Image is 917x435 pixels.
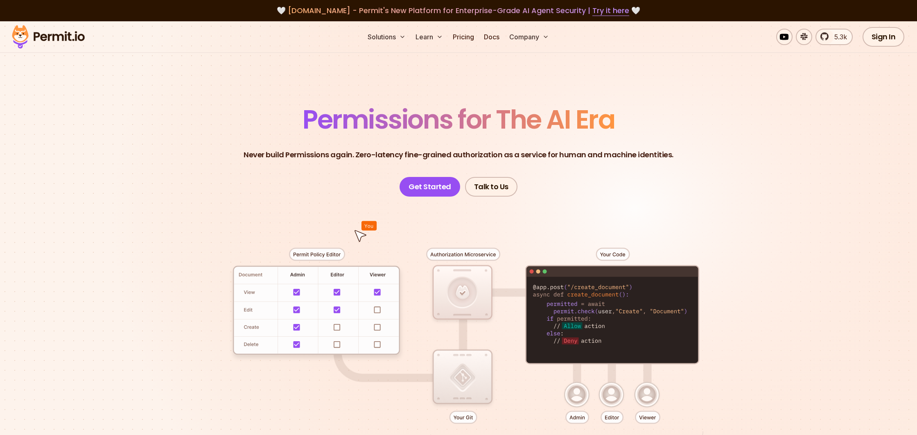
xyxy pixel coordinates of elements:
button: Company [506,29,552,45]
span: Permissions for The AI Era [303,101,614,138]
a: Talk to Us [465,177,517,197]
a: Sign In [863,27,905,47]
a: Pricing [449,29,477,45]
span: [DOMAIN_NAME] - Permit's New Platform for Enterprise-Grade AI Agent Security | [288,5,629,16]
div: 🤍 🤍 [20,5,897,16]
button: Solutions [364,29,409,45]
img: Permit logo [8,23,88,51]
p: Never build Permissions again. Zero-latency fine-grained authorization as a service for human and... [244,149,673,161]
a: Get Started [400,177,460,197]
a: 5.3k [815,29,853,45]
a: Try it here [592,5,629,16]
span: 5.3k [829,32,847,42]
button: Learn [412,29,446,45]
a: Docs [481,29,503,45]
